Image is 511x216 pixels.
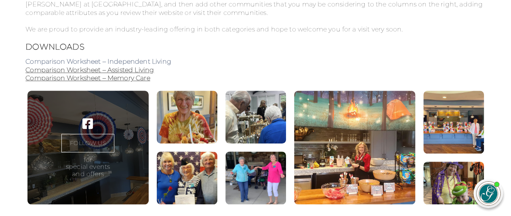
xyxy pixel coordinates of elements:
p: for special events and offers [66,156,110,178]
a: Comparison Worksheet – Memory Care [25,74,150,82]
a: Comparison Worksheet – Independent Living [25,58,171,65]
h2: Downloads [25,42,486,52]
a: FOLLOW US [61,134,114,152]
img: avatar [477,182,500,205]
a: Comparison Worksheet – Assisted Living [25,66,154,74]
p: We are proud to provide an industry-leading offering in both categories and hope to welcome you f... [25,25,486,42]
a: Visit our ' . $platform_name . ' page [82,118,93,130]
